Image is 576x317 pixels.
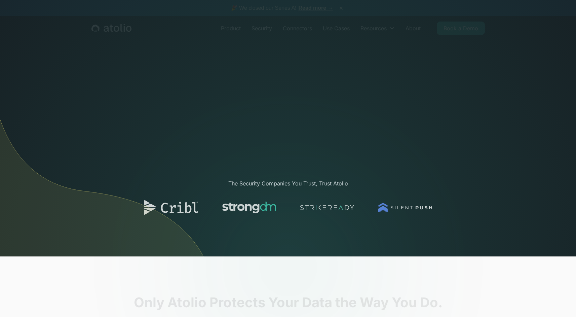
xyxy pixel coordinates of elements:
a: Connectors [277,22,317,35]
img: logo [222,198,276,217]
a: Security [246,22,277,35]
div: Resources [355,22,400,35]
a: About [400,22,426,35]
h2: Only Atolio Protects Your Data the Way You Do. [73,294,503,311]
a: Book a Demo [437,22,485,35]
span: 🎉 We closed our Series A! [231,4,333,12]
img: logo [378,198,432,217]
button: × [337,4,345,12]
div: The Security Companies You Trust, Trust Atolio [138,179,439,187]
a: home [91,24,131,33]
a: Product [216,22,246,35]
a: Use Cases [317,22,355,35]
img: logo [300,198,354,217]
a: Read more → [299,5,333,11]
div: Resources [360,24,387,32]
